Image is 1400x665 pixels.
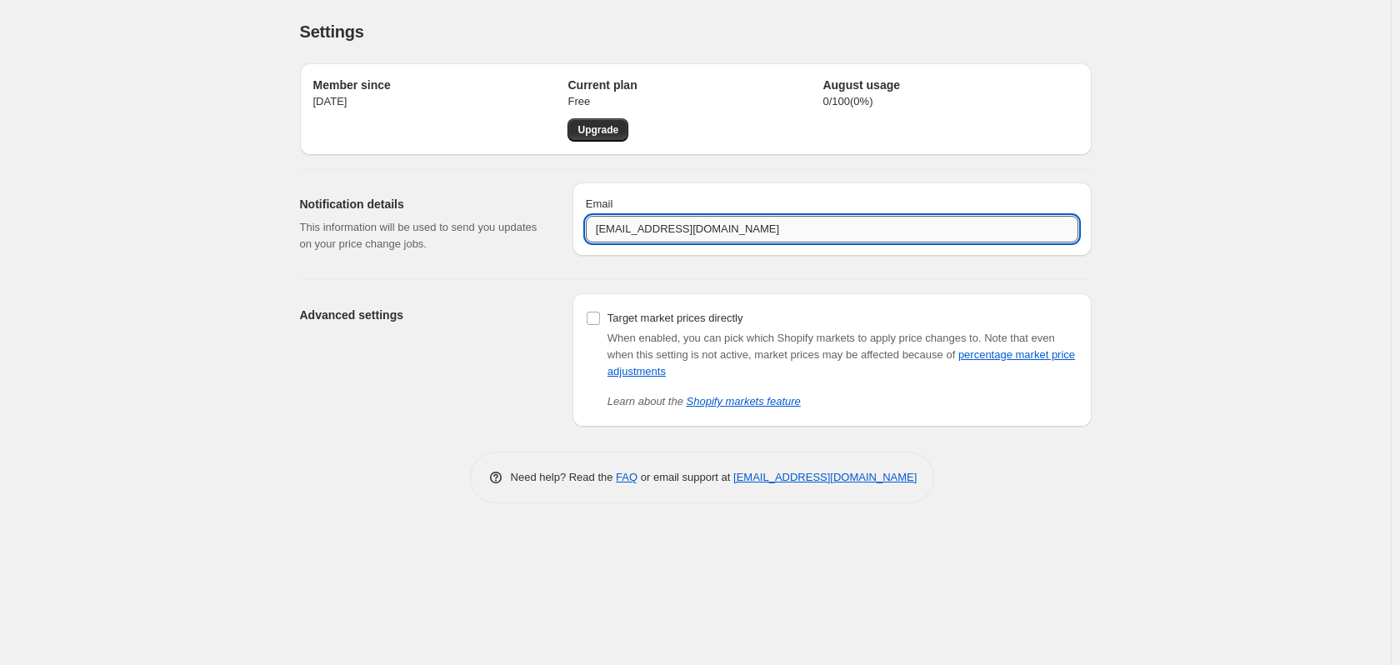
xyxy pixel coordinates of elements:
p: 0 / 100 ( 0 %) [822,93,1077,110]
i: Learn about the [607,395,801,407]
p: [DATE] [313,93,568,110]
h2: Notification details [300,196,546,212]
h2: Advanced settings [300,307,546,323]
span: or email support at [637,471,733,483]
p: This information will be used to send you updates on your price change jobs. [300,219,546,252]
a: Shopify markets feature [687,395,801,407]
span: Email [586,197,613,210]
span: When enabled, you can pick which Shopify markets to apply price changes to. [607,332,982,344]
span: Settings [300,22,364,41]
span: Target market prices directly [607,312,743,324]
h2: Member since [313,77,568,93]
span: Need help? Read the [511,471,617,483]
a: [EMAIL_ADDRESS][DOMAIN_NAME] [733,471,917,483]
span: Upgrade [577,123,618,137]
span: Note that even when this setting is not active, market prices may be affected because of [607,332,1075,377]
h2: Current plan [567,77,822,93]
a: Upgrade [567,118,628,142]
a: FAQ [616,471,637,483]
p: Free [567,93,822,110]
h2: August usage [822,77,1077,93]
